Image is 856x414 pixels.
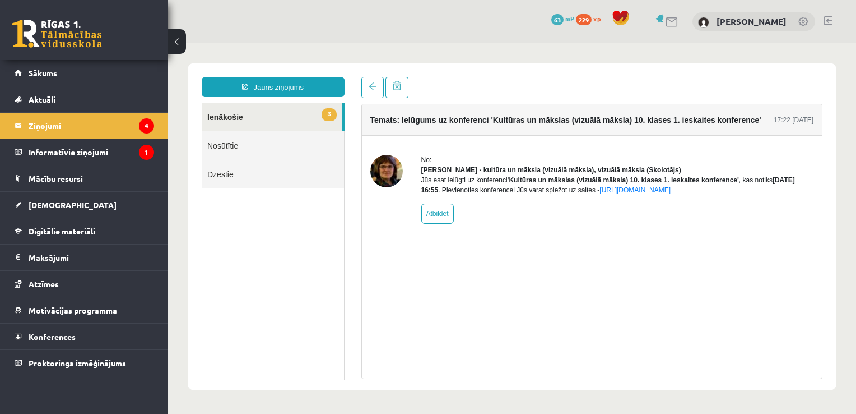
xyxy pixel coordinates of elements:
[431,143,503,151] a: [URL][DOMAIN_NAME]
[253,132,646,152] div: Jūs esat ielūgti uz konferenci , kas notiks . Pievienoties konferencei Jūs varat spiežot uz saites -
[253,123,513,131] strong: [PERSON_NAME] - kultūra un māksla (vizuālā māksla), vizuālā māksla (Skolotājs)
[15,192,154,218] a: [DEMOGRAPHIC_DATA]
[29,113,154,139] legend: Ziņojumi
[34,117,176,145] a: Dzēstie
[202,72,593,81] h4: Temats: Ielūgums uz konferenci 'Kultūras un mākslas (vizuālā māksla) 10. klases 1. ieskaites konf...
[139,145,154,160] i: 1
[15,324,154,349] a: Konferences
[15,165,154,191] a: Mācību resursi
[29,332,76,342] span: Konferences
[29,173,83,183] span: Mācību resursi
[34,59,174,88] a: 3Ienākošie
[15,86,154,112] a: Aktuāli
[593,14,601,23] span: xp
[29,68,57,78] span: Sākums
[15,60,154,86] a: Sākums
[29,200,117,210] span: [DEMOGRAPHIC_DATA]
[15,113,154,139] a: Ziņojumi4
[565,14,574,23] span: mP
[153,65,168,78] span: 3
[29,226,95,236] span: Digitālie materiāli
[15,271,154,297] a: Atzīmes
[15,218,154,244] a: Digitālie materiāli
[253,160,286,181] a: Atbildēt
[29,279,59,289] span: Atzīmes
[717,16,787,27] a: [PERSON_NAME]
[29,94,55,104] span: Aktuāli
[253,112,646,122] div: No:
[139,118,154,134] i: 4
[698,17,709,28] img: Andris Anžans
[15,139,154,165] a: Informatīvie ziņojumi1
[15,297,154,323] a: Motivācijas programma
[15,245,154,270] a: Maksājumi
[202,112,235,144] img: Ilze Kolka - kultūra un māksla (vizuālā māksla), vizuālā māksla
[606,72,645,82] div: 17:22 [DATE]
[29,139,154,165] legend: Informatīvie ziņojumi
[34,88,176,117] a: Nosūtītie
[34,34,176,54] a: Jauns ziņojums
[576,14,606,23] a: 229 xp
[551,14,564,25] span: 63
[339,133,571,141] b: 'Kultūras un mākslas (vizuālā māksla) 10. klases 1. ieskaites konference'
[576,14,592,25] span: 229
[29,305,117,315] span: Motivācijas programma
[29,245,154,270] legend: Maksājumi
[29,358,126,368] span: Proktoringa izmēģinājums
[551,14,574,23] a: 63 mP
[15,350,154,376] a: Proktoringa izmēģinājums
[12,20,102,48] a: Rīgas 1. Tālmācības vidusskola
